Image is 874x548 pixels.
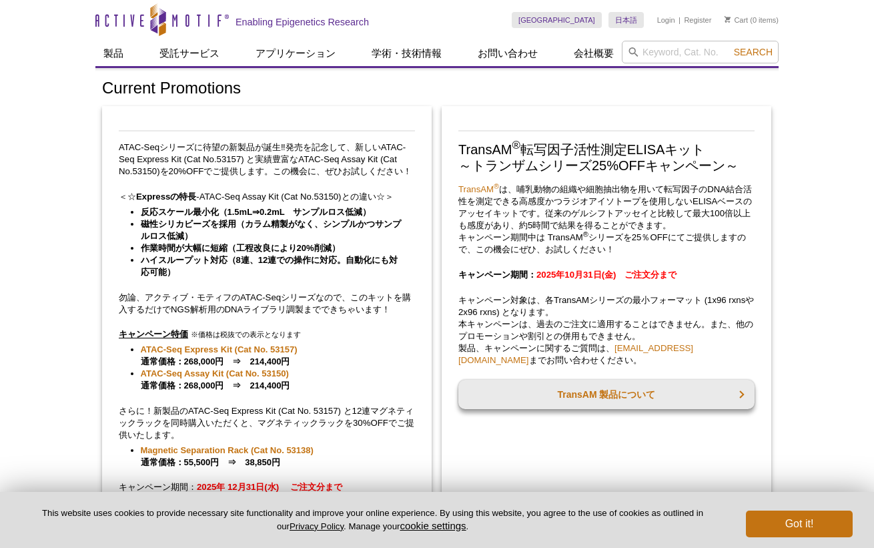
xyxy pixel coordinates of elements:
li: (0 items) [725,12,779,28]
input: Keyword, Cat. No. [622,41,779,63]
a: 学術・技術情報 [364,41,450,66]
strong: キャンペーン期間： [458,270,677,280]
strong: Expressの特長 [136,192,196,202]
p: ＜☆ -ATAC-Seq Assay Kit (Cat No.53150)との違い☆＞ [119,191,415,203]
u: キャンペーン特価 [119,329,188,339]
strong: 作業時間が大幅に短縮（工程改良により20%削減） [141,243,340,253]
h2: TransAM 転写因子活性測定ELISAキット ～トランザムシリーズ25%OFFキャンペーン～ [458,142,755,174]
strong: 2025年 12月31日(水) ご注文分まで [197,482,342,492]
a: [EMAIL_ADDRESS][DOMAIN_NAME] [458,343,693,365]
a: ATAC-Seq Express Kit (Cat No. 53157) [141,344,298,356]
h2: Enabling Epigenetics Research [236,16,369,28]
sup: ® [494,182,499,190]
strong: 通常価格：55,500円 ⇒ 38,850円 [141,445,314,467]
span: ※価格は税抜での表示となります [191,330,301,338]
sup: ® [583,230,588,238]
p: は、哺乳動物の組織や細胞抽出物を用いて転写因子のDNA結合活性を測定できる高感度かつラジオアイソトープを使用しないELISAベースのアッセイキットです。従来のゲルシフトアッセイと比較して最大10... [458,184,755,256]
strong: 通常価格：268,000円 ⇒ 214,400円 [141,344,298,366]
img: Save on ATAC-Seq Kits [119,130,415,131]
img: Save on TransAM [458,130,755,131]
a: TransAM 製品について [458,380,755,409]
strong: 磁性シリカビーズを採用（カラム精製がなく、シンプルかつサンプルロス低減） [141,219,401,241]
strong: ハイスループット対応（8連、12連での操作に対応。自動化にも対応可能） [141,255,398,277]
a: アプリケーション [248,41,344,66]
p: さらに！新製品のATAC-Seq Express Kit (Cat No. 53157) と12連マグネティックラックを同時購入いただくと、マグネティックラックを30%OFFでご提供いたします。 [119,405,415,441]
a: 製品 [95,41,131,66]
a: 会社概要 [566,41,622,66]
a: [GEOGRAPHIC_DATA] [512,12,602,28]
h1: Current Promotions [102,79,772,99]
img: Your Cart [725,16,731,23]
span: 2025年10月31日(金) ご注文分まで [536,270,677,280]
a: 日本語 [608,12,644,28]
span: Search [734,47,773,57]
strong: 反応スケール最小化（1.5mL⇒0.2mL サンプルロス低減） [141,207,372,217]
a: お問い合わせ [470,41,546,66]
button: cookie settings [400,520,466,531]
p: This website uses cookies to provide necessary site functionality and improve your online experie... [21,507,724,533]
a: Privacy Policy [290,521,344,531]
strong: 通常価格：268,000円 ⇒ 214,400円 [141,368,290,390]
a: TransAM® [458,184,499,194]
p: ATAC-Seqシリーズに待望の新製品が誕生‼発売を記念して、新しいATAC-Seq Express Kit (Cat No.53157) と実績豊富なATAC-Seq Assay Kit (C... [119,142,415,178]
button: Got it! [746,511,853,537]
a: 受託サービス [151,41,228,66]
sup: ® [512,140,520,152]
a: Magnetic Separation Rack (Cat No. 53138) [141,445,314,457]
button: Search [730,46,777,58]
li: | [679,12,681,28]
a: Register [684,15,711,25]
p: キャンペーン対象は、各TransAMシリーズの最小フォーマット (1x96 rxnsや2x96 rxns) となります。 本キャンペーンは、過去のご注文に適用することはできません。また、他のプロ... [458,294,755,366]
p: 勿論、アクティブ・モティフのATAC-Seqシリーズなので、このキットを購入するだけでNGS解析用のDNAライブラリ調製までできちゃいます！ [119,292,415,316]
a: ATAC-Seq Assay Kit (Cat No. 53150) [141,368,289,380]
a: Cart [725,15,748,25]
p: キャンペーン期間： [119,481,415,493]
a: Login [657,15,675,25]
